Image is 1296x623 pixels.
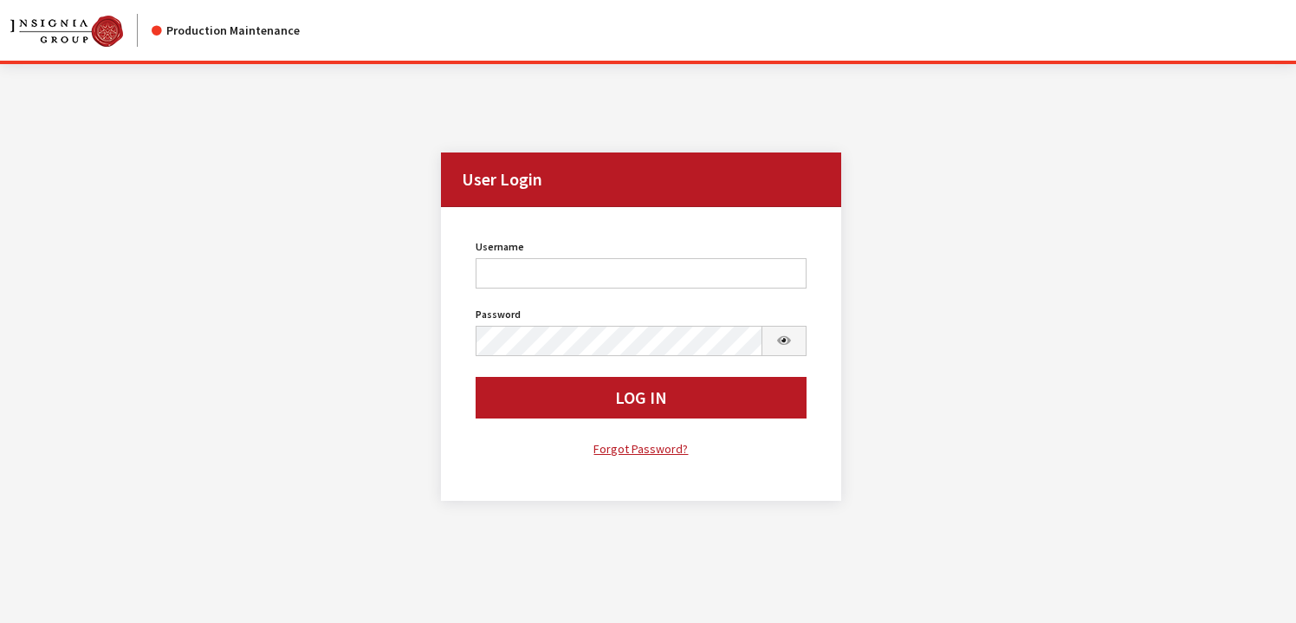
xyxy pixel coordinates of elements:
label: Password [476,307,521,322]
label: Username [476,239,524,255]
img: Catalog Maintenance [10,16,123,47]
button: Show Password [761,326,807,356]
a: Insignia Group logo [10,14,152,47]
h2: User Login [441,153,840,207]
a: Forgot Password? [476,439,806,459]
button: Log In [476,377,806,419]
div: Production Maintenance [152,22,300,40]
